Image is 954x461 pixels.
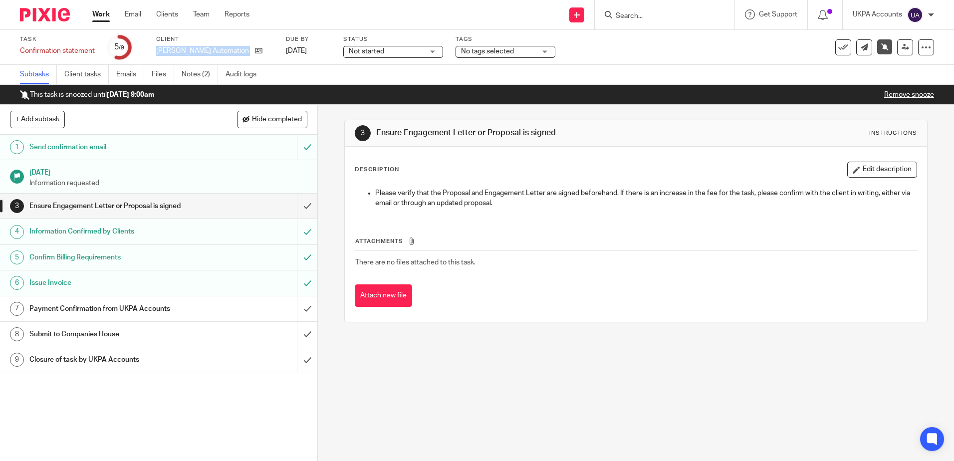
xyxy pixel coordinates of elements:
[907,7,923,23] img: svg%3E
[29,140,201,155] h1: Send confirmation email
[29,199,201,214] h1: Ensure Engagement Letter or Proposal is signed
[29,224,201,239] h1: Information Confirmed by Clients
[884,91,934,98] a: Remove snooze
[286,35,331,43] label: Due by
[10,302,24,316] div: 7
[376,128,657,138] h1: Ensure Engagement Letter or Proposal is signed
[182,65,218,84] a: Notes (2)
[29,275,201,290] h1: Issue Invoice
[10,199,24,213] div: 3
[20,8,70,21] img: Pixie
[225,9,249,19] a: Reports
[252,116,302,124] span: Hide completed
[193,9,210,19] a: Team
[29,301,201,316] h1: Payment Confirmation from UKPA Accounts
[114,41,124,53] div: 5
[355,166,399,174] p: Description
[375,188,916,209] p: Please verify that the Proposal and Engagement Letter are signed beforehand. If there is an incre...
[29,352,201,367] h1: Closure of task by UKPA Accounts
[152,65,174,84] a: Files
[349,48,384,55] span: Not started
[226,65,264,84] a: Audit logs
[10,140,24,154] div: 1
[286,47,307,54] span: [DATE]
[759,11,797,18] span: Get Support
[10,225,24,239] div: 4
[20,46,95,56] div: Confirmation statement
[107,91,154,98] b: [DATE] 9:00am
[869,129,917,137] div: Instructions
[343,35,443,43] label: Status
[456,35,555,43] label: Tags
[355,284,412,307] button: Attach new file
[10,327,24,341] div: 8
[156,35,273,43] label: Client
[156,9,178,19] a: Clients
[20,90,154,100] p: This task is snoozed until
[92,9,110,19] a: Work
[125,9,141,19] a: Email
[355,259,476,266] span: There are no files attached to this task.
[847,162,917,178] button: Edit description
[29,250,201,265] h1: Confirm Billing Requirements
[10,250,24,264] div: 5
[10,276,24,290] div: 6
[461,48,514,55] span: No tags selected
[853,9,902,19] p: UKPA Accounts
[10,111,65,128] button: + Add subtask
[29,178,308,188] p: Information requested
[20,65,57,84] a: Subtasks
[615,12,705,21] input: Search
[237,111,307,128] button: Hide completed
[20,35,95,43] label: Task
[10,353,24,367] div: 9
[29,327,201,342] h1: Submit to Companies House
[156,46,250,56] p: [PERSON_NAME] Automation Ltd
[29,165,308,178] h1: [DATE]
[119,45,124,50] small: /9
[116,65,144,84] a: Emails
[64,65,109,84] a: Client tasks
[355,125,371,141] div: 3
[355,238,403,244] span: Attachments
